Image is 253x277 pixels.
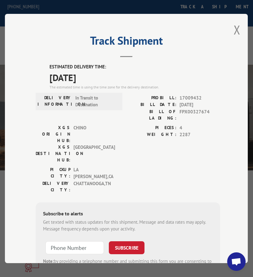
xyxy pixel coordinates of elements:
label: WEIGHT: [128,131,176,138]
label: PROBILL: [128,95,176,102]
label: DELIVERY CITY: [36,180,70,193]
button: SUBSCRIBE [109,241,144,254]
span: 4 [180,124,220,132]
span: In Transit to Destination [76,95,117,108]
label: XGS ORIGIN HUB: [36,124,70,144]
label: PIECES: [128,124,176,132]
span: 2287 [180,131,220,138]
label: ESTIMATED DELIVERY TIME: [49,63,220,71]
label: DELIVERY INFORMATION: [38,95,72,108]
input: Phone Number [45,241,104,254]
span: [DATE] [180,101,220,108]
div: The estimated time is using the time zone for the delivery destination. [49,84,220,90]
div: Open chat [227,252,246,271]
label: PICKUP CITY: [36,166,70,180]
span: LA [PERSON_NAME] , CA [74,166,115,180]
span: CHATTANOOGA , TN [74,180,115,193]
strong: Note: [43,258,54,264]
label: BILL DATE: [128,101,176,108]
span: CHINO [74,124,115,144]
span: [GEOGRAPHIC_DATA] [74,144,115,163]
div: Get texted with status updates for this shipment. Message and data rates may apply. Message frequ... [43,219,213,233]
span: FPX00327674 [180,108,220,121]
span: [DATE] [49,71,220,84]
button: Close modal [234,22,240,38]
h2: Track Shipment [36,36,217,48]
label: XGS DESTINATION HUB: [36,144,70,163]
label: BILL OF LADING: [128,108,176,121]
div: Subscribe to alerts [43,210,213,219]
span: 17009432 [180,95,220,102]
